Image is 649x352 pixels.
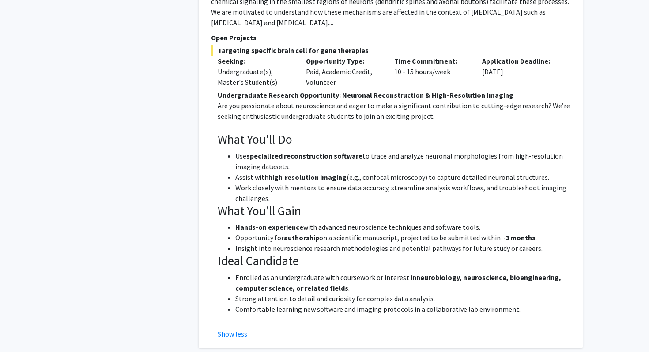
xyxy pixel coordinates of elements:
[211,32,570,43] p: Open Projects
[218,254,570,269] h3: Ideal Candidate
[235,182,570,204] li: Work closely with mentors to ensure data accuracy, streamline analysis workflows, and troubleshoo...
[284,233,319,242] strong: authorship
[306,56,381,66] p: Opportunity Type:
[235,223,303,231] strong: Hands-on experience
[475,56,564,87] div: [DATE]
[235,293,570,304] li: Strong attention to detail and curiosity for complex data analysis.
[235,151,570,172] li: Use to trace and analyze neuronal morphologies from high‐resolution imaging datasets.
[388,56,476,87] div: 10 - 15 hours/week
[218,100,570,121] p: Are you passionate about neuroscience and eager to make a significant contribution to cutting-edg...
[218,329,247,339] button: Show less
[218,121,570,132] p: .
[218,204,570,219] h3: What You’ll Gain
[394,56,469,66] p: Time Commitment:
[218,56,293,66] p: Seeking:
[218,91,513,99] strong: Undergraduate Research Opportunity: Neuronal Reconstruction & High-Resolution Imaging
[299,56,388,87] div: Paid, Academic Credit, Volunteer
[235,243,570,254] li: Insight into neuroscience research methodologies and potential pathways for future study or careers.
[235,172,570,182] li: Assist with (e.g., confocal microscopy) to capture detailed neuronal structures.
[482,56,557,66] p: Application Deadline:
[235,273,561,292] strong: neurobiology, neuroscience, bioengineering, computer science, or related fields
[246,151,362,160] strong: specialized reconstruction software
[218,132,570,147] h3: What You'll Do
[235,272,570,293] li: Enrolled as an undergraduate with coursework or interest in .
[235,304,570,314] li: Comfortable learning new software and imaging protocols in a collaborative lab environment.
[7,312,38,345] iframe: Chat
[506,233,536,242] strong: 3 months
[235,222,570,232] li: with advanced neuroscience techniques and software tools.
[268,173,347,182] strong: high‐resolution imaging
[235,232,570,243] li: Opportunity for on a scientific manuscript, projected to be submitted within ~ .
[211,45,570,56] span: Targeting specific brain cell for gene therapies
[218,66,293,87] div: Undergraduate(s), Master's Student(s)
